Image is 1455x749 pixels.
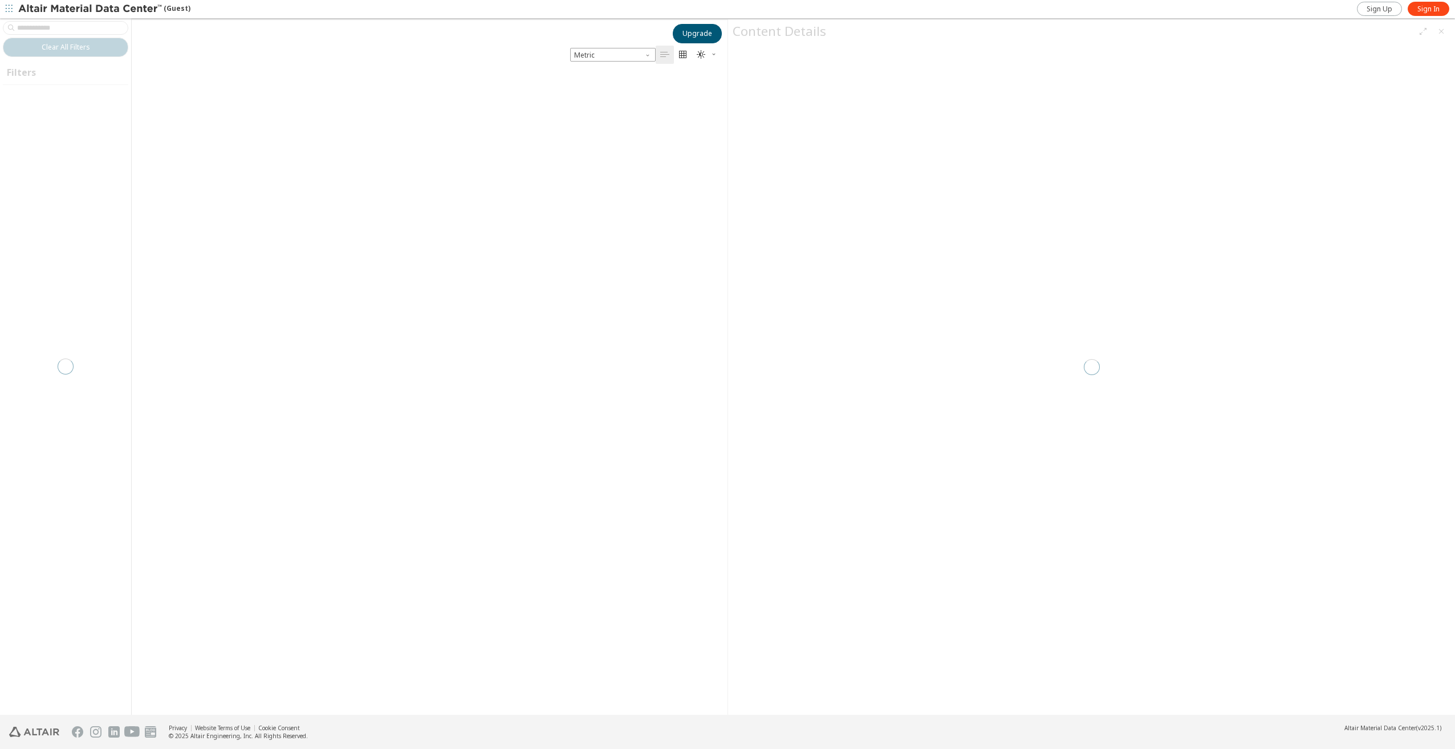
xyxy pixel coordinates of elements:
[570,48,656,62] div: Unit System
[1417,5,1440,14] span: Sign In
[692,46,722,64] button: Theme
[195,724,250,732] a: Website Terms of Use
[1367,5,1392,14] span: Sign Up
[1357,2,1402,16] a: Sign Up
[697,50,706,59] i: 
[169,732,308,740] div: © 2025 Altair Engineering, Inc. All Rights Reserved.
[169,724,187,732] a: Privacy
[674,46,692,64] button: Tile View
[678,50,688,59] i: 
[1344,724,1416,732] span: Altair Material Data Center
[1344,724,1441,732] div: (v2025.1)
[1408,2,1449,16] a: Sign In
[18,3,190,15] div: (Guest)
[18,3,164,15] img: Altair Material Data Center
[660,50,669,59] i: 
[570,48,656,62] span: Metric
[656,46,674,64] button: Table View
[9,727,59,737] img: Altair Engineering
[682,29,712,38] span: Upgrade
[258,724,300,732] a: Cookie Consent
[673,24,722,43] button: Upgrade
